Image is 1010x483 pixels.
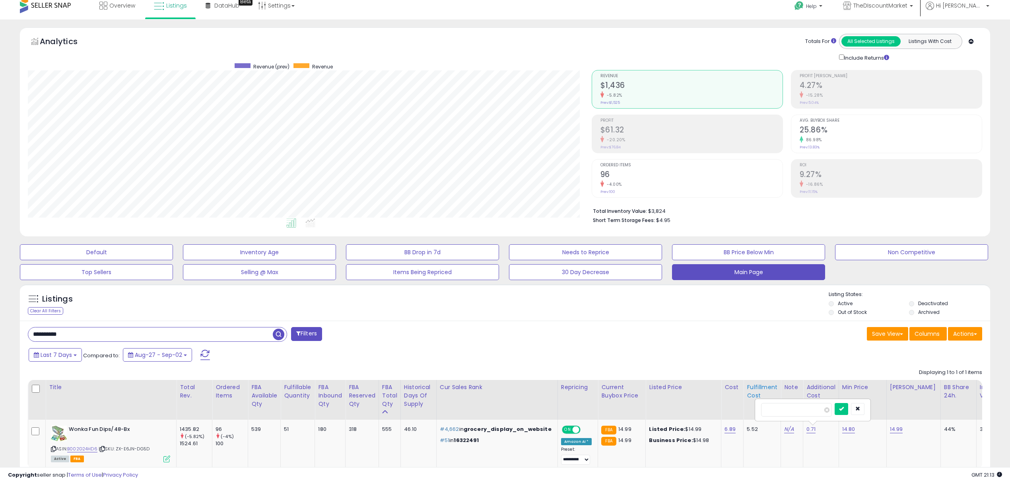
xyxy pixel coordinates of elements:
div: Additional Cost [806,383,835,400]
label: Deactivated [918,300,948,307]
li: $3,824 [593,206,977,215]
div: Clear All Filters [28,307,63,315]
button: Needs to Reprice [509,244,662,260]
a: 14.80 [842,425,855,433]
small: -20.20% [604,137,625,143]
div: Historical Days Of Supply [404,383,433,408]
div: Cur Sales Rank [440,383,554,391]
span: Profit [600,119,783,123]
b: Business Price: [649,436,693,444]
span: Ordered Items [600,163,783,167]
small: Prev: $1,525 [600,100,620,105]
div: $14.98 [649,437,715,444]
span: grocery_display_on_website [464,425,552,433]
b: Total Inventory Value: [593,208,647,214]
div: 318 [349,426,373,433]
i: Get Help [794,1,804,11]
span: 2025-09-10 21:13 GMT [971,471,1002,479]
span: 16322491 [454,436,479,444]
div: Repricing [561,383,595,391]
h2: $1,436 [600,81,783,92]
a: Privacy Policy [103,471,138,479]
span: Hi [PERSON_NAME] [936,2,984,10]
h5: Analytics [40,36,93,49]
button: Listings With Cost [900,36,959,47]
span: Aug-27 - Sep-02 [135,351,182,359]
span: FBA [70,456,84,462]
small: 86.98% [803,137,822,143]
div: 3823.95 [980,426,1000,433]
div: 100 [216,440,248,447]
span: ON [563,427,573,433]
span: Revenue [312,63,333,70]
b: Wonka Fun Dips/48-Bx [69,426,165,435]
div: Include Returns [833,53,899,62]
label: Active [838,300,853,307]
button: Inventory Age [183,244,336,260]
p: in [440,437,552,444]
div: FBA inbound Qty [318,383,342,408]
a: 14.99 [890,425,903,433]
small: -16.86% [803,181,823,187]
div: FBA Total Qty [382,383,397,408]
div: FBA Available Qty [251,383,277,408]
div: Fulfillable Quantity [284,383,311,400]
button: Actions [948,327,982,341]
label: Out of Stock [838,309,867,316]
div: Current Buybox Price [601,383,642,400]
small: (-4%) [221,433,234,440]
button: BB Drop in 7d [346,244,499,260]
span: Profit [PERSON_NAME] [800,74,982,78]
span: ROI [800,163,982,167]
span: Last 7 Days [41,351,72,359]
img: 5121cD4u4CL._SL40_.jpg [51,426,67,441]
span: Columns [915,330,940,338]
div: Totals For [805,38,836,45]
small: FBA [601,437,616,446]
span: Revenue [600,74,783,78]
a: N/A [784,425,794,433]
div: Fulfillment Cost [747,383,777,400]
div: Title [49,383,173,391]
button: BB Price Below Min [672,244,825,260]
div: 51 [284,426,309,433]
span: 14.99 [618,436,631,444]
div: seller snap | | [8,471,138,479]
div: Min Price [842,383,883,391]
div: Amazon AI * [561,438,592,445]
label: Archived [918,309,940,316]
button: Items Being Repriced [346,264,499,280]
span: All listings currently available for purchase on Amazon [51,456,69,462]
b: Listed Price: [649,425,685,433]
span: Avg. Buybox Share [800,119,982,123]
button: Save View [867,327,908,341]
button: Selling @ Max [183,264,336,280]
div: Displaying 1 to 1 of 1 items [919,369,982,376]
button: All Selected Listings [841,36,901,47]
h5: Listings [42,294,73,305]
a: 6.89 [724,425,736,433]
div: Cost [724,383,740,391]
div: Inv. value [980,383,1003,400]
div: $14.99 [649,426,715,433]
small: -5.82% [604,92,622,98]
p: Listing States: [829,291,990,298]
span: Overview [109,2,135,10]
h2: 25.86% [800,125,982,136]
span: #4,662 [440,425,459,433]
a: Terms of Use [68,471,102,479]
small: Prev: 5.04% [800,100,819,105]
small: FBA [601,426,616,434]
p: in [440,426,552,433]
span: Revenue (prev) [253,63,289,70]
span: | SKU: ZX-E6JN-DG5D [99,446,150,452]
div: 44% [944,426,970,433]
div: Total Rev. [180,383,209,400]
button: Default [20,244,173,260]
small: (-5.82%) [185,433,204,440]
span: Listings [166,2,187,10]
span: DataHub [214,2,239,10]
div: [PERSON_NAME] [890,383,937,391]
strong: Copyright [8,471,37,479]
small: Prev: 11.15% [800,189,818,194]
